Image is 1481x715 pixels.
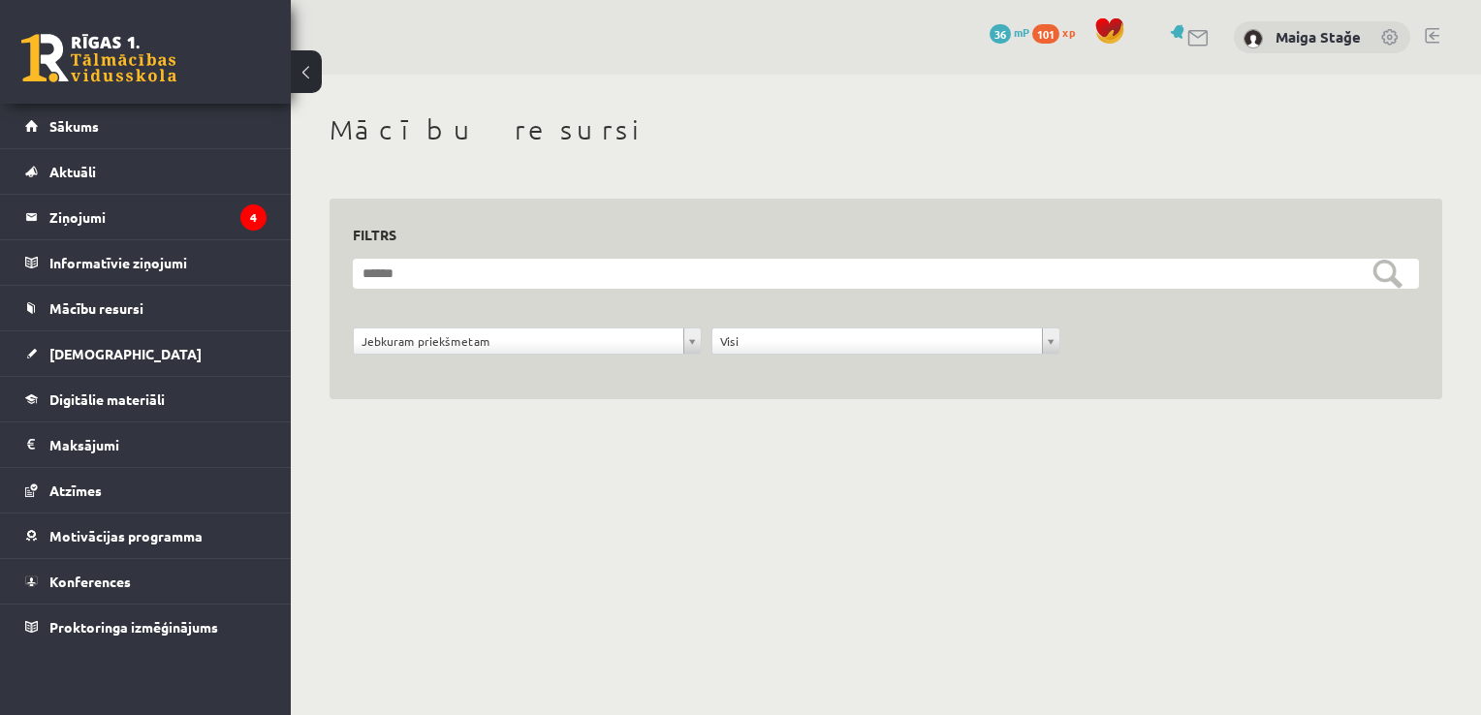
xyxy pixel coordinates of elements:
[25,559,267,604] a: Konferences
[49,117,99,135] span: Sākums
[25,513,267,558] a: Motivācijas programma
[25,377,267,421] a: Digitālie materiāli
[1032,24,1059,44] span: 101
[362,328,676,354] span: Jebkuram priekšmetam
[712,328,1059,354] a: Visi
[25,104,267,148] a: Sākums
[353,222,1396,248] h3: Filtrs
[1276,27,1361,47] a: Maiga Stağe
[25,240,267,285] a: Informatīvie ziņojumi
[49,240,267,285] legend: Informatīvie ziņojumi
[990,24,1011,44] span: 36
[49,345,202,362] span: [DEMOGRAPHIC_DATA]
[49,195,267,239] legend: Ziņojumi
[720,328,1034,354] span: Visi
[49,618,218,636] span: Proktoringa izmēģinājums
[25,286,267,330] a: Mācību resursi
[25,195,267,239] a: Ziņojumi4
[990,24,1029,40] a: 36 mP
[49,527,203,544] span: Motivācijas programma
[25,422,267,467] a: Maksājumi
[240,204,267,231] i: 4
[354,328,701,354] a: Jebkuram priekšmetam
[21,34,176,82] a: Rīgas 1. Tālmācības vidusskola
[49,390,165,408] span: Digitālie materiāli
[1244,29,1263,48] img: Maiga Stağe
[330,113,1442,146] h1: Mācību resursi
[25,331,267,376] a: [DEMOGRAPHIC_DATA]
[49,299,143,317] span: Mācību resursi
[1032,24,1085,40] a: 101 xp
[49,482,102,499] span: Atzīmes
[25,468,267,513] a: Atzīmes
[1014,24,1029,40] span: mP
[49,422,267,467] legend: Maksājumi
[1062,24,1075,40] span: xp
[25,605,267,649] a: Proktoringa izmēģinājums
[25,149,267,194] a: Aktuāli
[49,163,96,180] span: Aktuāli
[49,573,131,590] span: Konferences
